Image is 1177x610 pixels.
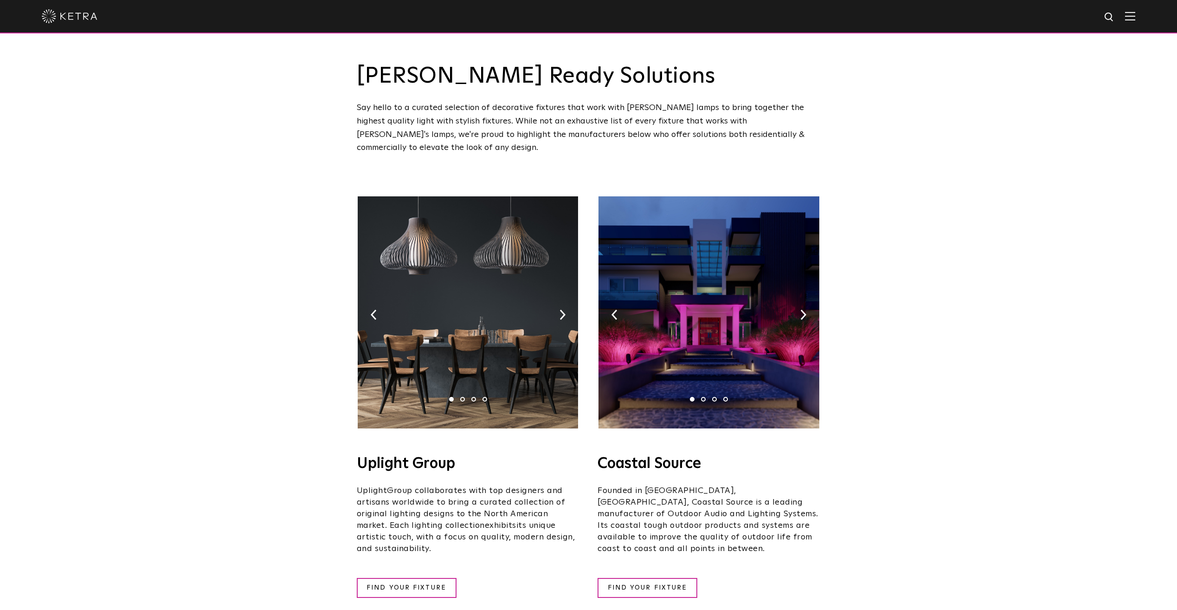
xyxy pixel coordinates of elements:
[611,310,617,320] img: arrow-left-black.svg
[485,521,516,530] span: exhibits
[357,521,575,553] span: its unique artistic touch, with a focus on quality, modern design, and sustainability.
[357,578,457,598] a: FIND YOUR FIXTURE
[1125,12,1135,20] img: Hamburger%20Nav.svg
[357,101,821,155] div: Say hello to a curated selection of decorative fixtures that work with [PERSON_NAME] lamps to bri...
[598,456,820,471] h4: Coastal Source
[598,196,819,428] img: 03-1.jpg
[42,9,97,23] img: ketra-logo-2019-white
[357,487,566,530] span: Group collaborates with top designers and artisans worldwide to bring a curated collection of ori...
[598,487,818,553] span: Founded in [GEOGRAPHIC_DATA], [GEOGRAPHIC_DATA], Coastal Source is a leading manufacturer of Outd...
[800,310,806,320] img: arrow-right-black.svg
[371,310,377,320] img: arrow-left-black.svg
[357,487,387,495] span: Uplight
[357,65,821,87] h3: [PERSON_NAME] Ready Solutions
[598,578,697,598] a: FIND YOUR FIXTURE
[1104,12,1115,23] img: search icon
[560,310,566,320] img: arrow-right-black.svg
[358,196,578,428] img: Uplight_Ketra_Image.jpg
[357,456,579,471] h4: Uplight Group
